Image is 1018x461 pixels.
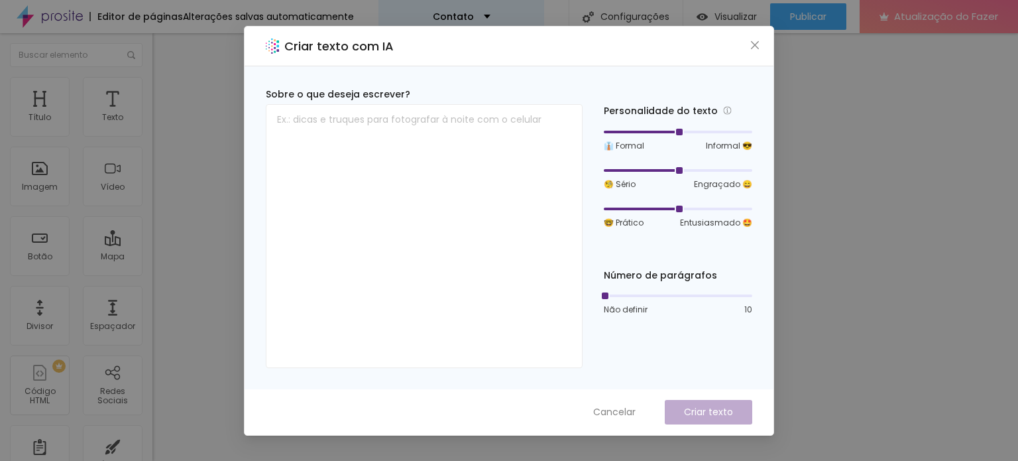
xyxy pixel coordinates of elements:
font: Publicar [790,10,826,23]
font: Criar texto com IA [284,38,394,54]
font: Engraçado 😄 [694,178,752,190]
button: Publicar [770,3,846,30]
font: Atualização do Fazer [894,9,998,23]
font: Sobre o que deseja escrever? [266,88,410,101]
font: Botão [28,251,52,262]
font: Configurações [600,10,669,23]
font: Divisor [27,320,53,332]
font: 👔 Formal [604,140,644,151]
font: Vídeo [101,181,125,192]
font: Visualizar [714,10,757,23]
font: Contato [433,10,474,23]
font: Imagem [22,181,58,192]
font: Espaçador [90,320,135,332]
button: Criar texto [665,400,752,425]
img: view-1.svg [697,11,708,23]
font: 🤓 Prático [604,217,644,228]
font: Texto [102,111,123,123]
font: Número de parágrafos [604,269,717,282]
button: Fechar [748,38,762,52]
font: 🧐 Sério [604,178,636,190]
img: Ícone [127,51,135,59]
font: Redes Sociais [97,385,128,406]
font: Título [28,111,51,123]
button: Visualizar [683,3,770,30]
img: Ícone [583,11,594,23]
font: Personalidade do texto [604,104,718,117]
font: Mapa [101,251,125,262]
span: fechar [750,40,760,50]
font: Alterações salvas automaticamente [183,10,354,23]
font: Cancelar [593,405,636,419]
font: Informal 😎 [706,140,752,151]
font: 10 [744,304,752,315]
font: Código HTML [25,385,56,406]
font: Editor de páginas [97,10,183,23]
font: Entusiasmado 🤩 [680,217,752,228]
input: Buscar elemento [10,43,142,67]
font: Não definir [604,304,648,315]
button: Cancelar [580,400,649,425]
